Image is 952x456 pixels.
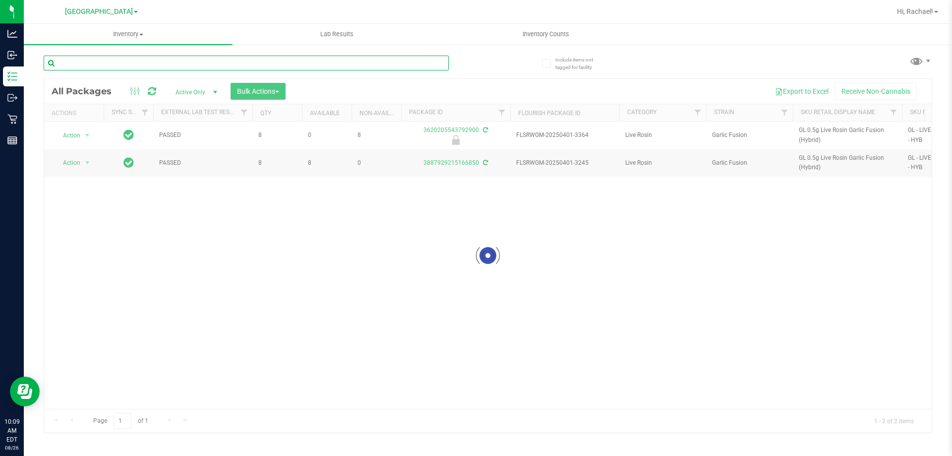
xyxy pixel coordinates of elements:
span: Hi, Rachael! [897,7,933,15]
inline-svg: Inbound [7,50,17,60]
span: Inventory Counts [509,30,583,39]
p: 10:09 AM EDT [4,417,19,444]
inline-svg: Inventory [7,71,17,81]
iframe: Resource center [10,377,40,406]
span: Lab Results [307,30,367,39]
span: [GEOGRAPHIC_DATA] [65,7,133,16]
inline-svg: Analytics [7,29,17,39]
a: Lab Results [233,24,441,45]
span: Include items not tagged for facility [555,56,605,71]
inline-svg: Retail [7,114,17,124]
span: Inventory [24,30,233,39]
inline-svg: Reports [7,135,17,145]
a: Inventory [24,24,233,45]
p: 08/26 [4,444,19,452]
a: Inventory Counts [441,24,650,45]
inline-svg: Outbound [7,93,17,103]
input: Search Package ID, Item Name, SKU, Lot or Part Number... [44,56,449,70]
